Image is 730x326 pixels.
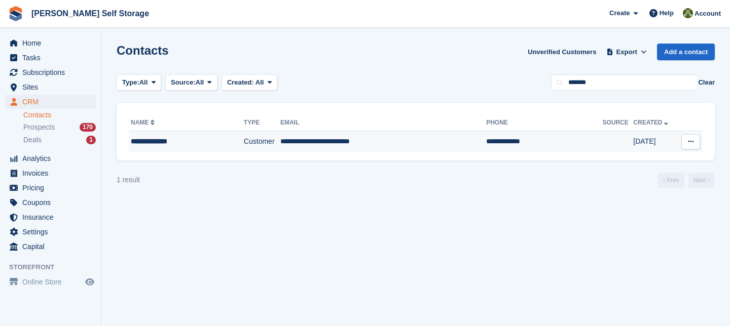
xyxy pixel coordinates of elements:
[117,74,161,91] button: Type: All
[5,181,96,195] a: menu
[22,181,83,195] span: Pricing
[22,95,83,109] span: CRM
[22,51,83,65] span: Tasks
[657,44,715,60] a: Add a contact
[5,166,96,180] a: menu
[84,276,96,288] a: Preview store
[244,131,280,152] td: Customer
[23,122,96,133] a: Prospects 170
[698,77,715,88] button: Clear
[5,36,96,50] a: menu
[633,119,670,126] a: Created
[5,51,96,65] a: menu
[5,95,96,109] a: menu
[244,115,280,131] th: Type
[656,173,717,188] nav: Page
[22,195,83,210] span: Coupons
[171,77,195,88] span: Source:
[633,131,677,152] td: [DATE]
[122,77,139,88] span: Type:
[222,74,277,91] button: Created: All
[5,210,96,224] a: menu
[616,47,637,57] span: Export
[227,78,254,86] span: Created:
[8,6,23,21] img: stora-icon-8386f47178a22dfd0bd8f6a31ec36ba5ce8667c1dd55bd0f319d3a0aa187defe.svg
[5,195,96,210] a: menu
[139,77,148,88] span: All
[22,151,83,166] span: Analytics
[23,135,42,145] span: Deals
[22,36,83,50] span: Home
[165,74,217,91] button: Source: All
[688,173,715,188] a: Next
[22,239,83,254] span: Capital
[5,65,96,79] a: menu
[22,225,83,239] span: Settings
[609,8,630,18] span: Create
[22,210,83,224] span: Insurance
[196,77,204,88] span: All
[660,8,674,18] span: Help
[5,275,96,289] a: menu
[5,80,96,94] a: menu
[22,80,83,94] span: Sites
[23,110,96,120] a: Contacts
[117,44,169,57] h1: Contacts
[117,175,140,185] div: 1 result
[9,262,101,272] span: Storefront
[486,115,602,131] th: Phone
[22,65,83,79] span: Subscriptions
[5,239,96,254] a: menu
[22,275,83,289] span: Online Store
[658,173,684,188] a: Previous
[27,5,153,22] a: [PERSON_NAME] Self Storage
[695,9,721,19] span: Account
[683,8,693,18] img: Karl
[131,119,157,126] a: Name
[604,44,649,60] button: Export
[23,135,96,145] a: Deals 1
[86,136,96,144] div: 1
[5,225,96,239] a: menu
[5,151,96,166] a: menu
[255,78,264,86] span: All
[602,115,633,131] th: Source
[23,123,55,132] span: Prospects
[22,166,83,180] span: Invoices
[80,123,96,132] div: 170
[280,115,486,131] th: Email
[524,44,600,60] a: Unverified Customers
